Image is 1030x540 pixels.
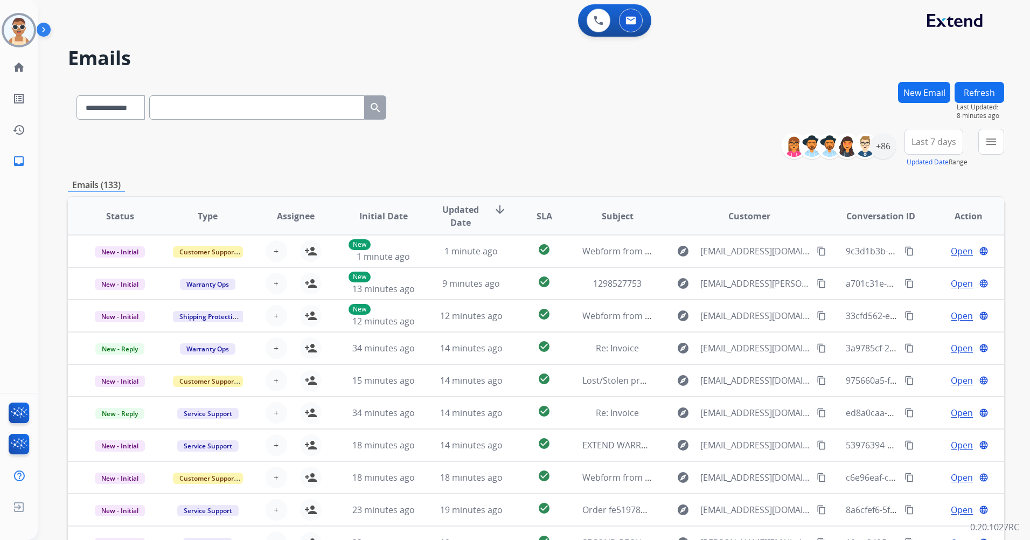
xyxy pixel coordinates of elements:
[677,309,690,322] mat-icon: explore
[266,240,287,262] button: +
[538,502,551,515] mat-icon: check_circle
[907,158,949,167] button: Updated Date
[904,473,914,482] mat-icon: content_copy
[911,140,956,144] span: Last 7 days
[304,277,317,290] mat-icon: person_add
[979,473,989,482] mat-icon: language
[173,473,243,484] span: Customer Support
[440,375,503,386] span: 14 minutes ago
[95,505,145,516] span: New - Initial
[177,505,239,516] span: Service Support
[266,434,287,456] button: +
[359,210,408,223] span: Initial Date
[700,342,811,355] span: [EMAIL_ADDRESS][DOMAIN_NAME]
[846,375,1010,386] span: 975660a5-f890-45d2-bea0-9c6e95817a25
[677,471,690,484] mat-icon: explore
[951,374,973,387] span: Open
[846,407,1012,419] span: ed8a0caa-5bf4-4021-b0ad-b71aa9135988
[677,245,690,258] mat-icon: explore
[979,311,989,321] mat-icon: language
[95,408,144,419] span: New - Reply
[951,406,973,419] span: Open
[266,370,287,391] button: +
[538,437,551,450] mat-icon: check_circle
[728,210,770,223] span: Customer
[304,342,317,355] mat-icon: person_add
[951,503,973,516] span: Open
[700,309,811,322] span: [EMAIL_ADDRESS][DOMAIN_NAME]
[304,406,317,419] mat-icon: person_add
[12,61,25,74] mat-icon: home
[349,304,371,315] p: New
[904,246,914,256] mat-icon: content_copy
[582,472,826,483] span: Webform from [EMAIL_ADDRESS][DOMAIN_NAME] on [DATE]
[352,407,415,419] span: 34 minutes ago
[602,210,634,223] span: Subject
[951,277,973,290] span: Open
[907,157,968,167] span: Range
[352,283,415,295] span: 13 minutes ago
[957,112,1004,120] span: 8 minutes ago
[177,440,239,452] span: Service Support
[951,471,973,484] span: Open
[979,246,989,256] mat-icon: language
[846,342,1007,354] span: 3a9785cf-27e8-485b-be5c-3f935cba5399
[440,310,503,322] span: 12 minutes ago
[904,343,914,353] mat-icon: content_copy
[677,277,690,290] mat-icon: explore
[846,504,1001,516] span: 8a6cfef6-5fc8-4e6e-adbf-bb666c4f1dc2
[817,440,826,450] mat-icon: content_copy
[537,210,552,223] span: SLA
[951,439,973,452] span: Open
[538,469,551,482] mat-icon: check_circle
[349,239,371,250] p: New
[898,82,950,103] button: New Email
[198,210,218,223] span: Type
[979,440,989,450] mat-icon: language
[349,272,371,282] p: New
[266,467,287,488] button: +
[904,279,914,288] mat-icon: content_copy
[596,342,639,354] span: Re: Invoice
[266,499,287,521] button: +
[12,155,25,168] mat-icon: inbox
[904,408,914,418] mat-icon: content_copy
[304,439,317,452] mat-icon: person_add
[817,408,826,418] mat-icon: content_copy
[979,505,989,515] mat-icon: language
[442,278,500,289] span: 9 minutes ago
[266,337,287,359] button: +
[180,343,235,355] span: Warranty Ops
[596,407,639,419] span: Re: Invoice
[95,279,145,290] span: New - Initial
[440,504,503,516] span: 19 minutes ago
[352,504,415,516] span: 23 minutes ago
[582,310,826,322] span: Webform from [EMAIL_ADDRESS][DOMAIN_NAME] on [DATE]
[677,374,690,387] mat-icon: explore
[352,375,415,386] span: 15 minutes ago
[274,503,279,516] span: +
[846,472,1010,483] span: c6e96eaf-ce91-401c-8509-a0b4b049b393
[817,505,826,515] mat-icon: content_copy
[274,471,279,484] span: +
[846,210,915,223] span: Conversation ID
[951,245,973,258] span: Open
[304,245,317,258] mat-icon: person_add
[266,305,287,327] button: +
[266,273,287,294] button: +
[274,439,279,452] span: +
[904,505,914,515] mat-icon: content_copy
[95,311,145,322] span: New - Initial
[916,197,1004,235] th: Action
[538,405,551,418] mat-icon: check_circle
[957,103,1004,112] span: Last Updated:
[352,472,415,483] span: 18 minutes ago
[904,311,914,321] mat-icon: content_copy
[955,82,1004,103] button: Refresh
[493,203,506,216] mat-icon: arrow_downward
[700,471,811,484] span: [EMAIL_ADDRESS][DOMAIN_NAME]
[277,210,315,223] span: Assignee
[274,309,279,322] span: +
[817,246,826,256] mat-icon: content_copy
[677,342,690,355] mat-icon: explore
